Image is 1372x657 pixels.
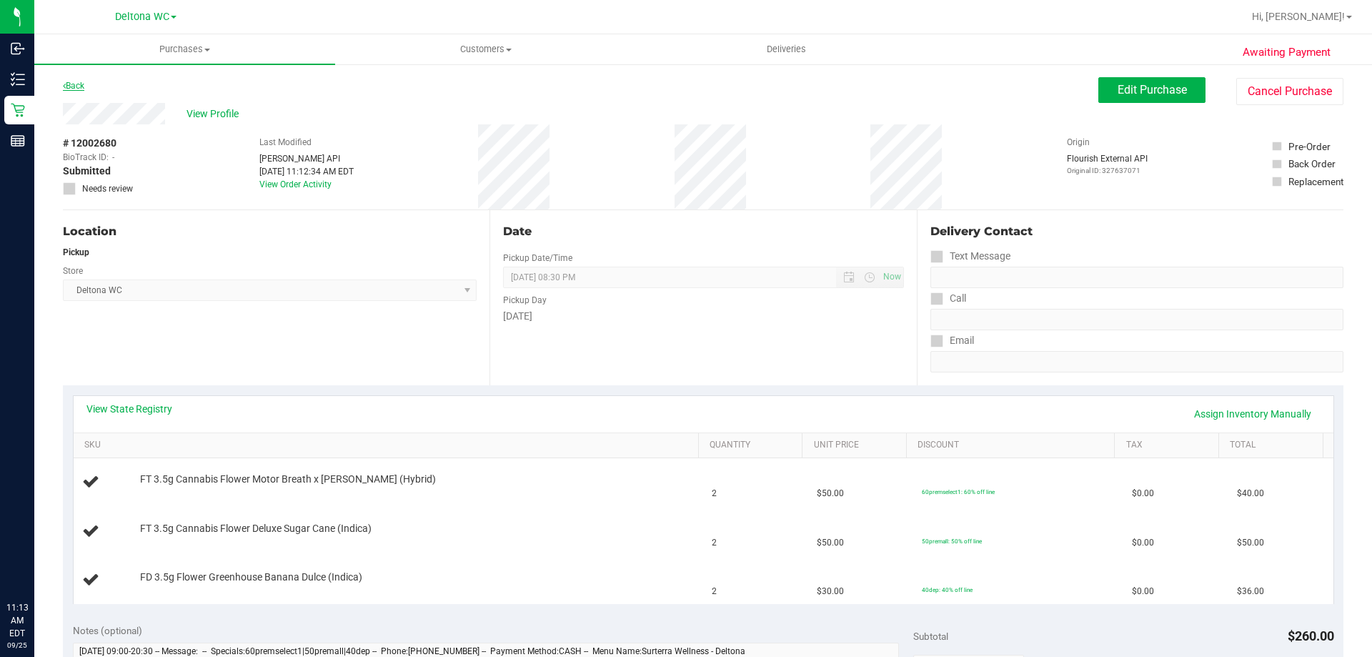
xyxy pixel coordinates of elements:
inline-svg: Retail [11,103,25,117]
label: Email [930,330,974,351]
a: Tax [1126,440,1213,451]
span: Submitted [63,164,111,179]
span: $50.00 [817,487,844,500]
span: Needs review [82,182,133,195]
label: Store [63,265,83,277]
p: Original ID: 327637071 [1067,165,1148,176]
input: Format: (999) 999-9999 [930,267,1343,288]
span: Hi, [PERSON_NAME]! [1252,11,1345,22]
a: Quantity [710,440,797,451]
a: View Order Activity [259,179,332,189]
span: $50.00 [817,536,844,550]
div: Flourish External API [1067,152,1148,176]
a: Customers [335,34,636,64]
label: Pickup Date/Time [503,252,572,265]
span: 2 [712,585,717,598]
span: $0.00 [1132,487,1154,500]
input: Format: (999) 999-9999 [930,309,1343,330]
span: Edit Purchase [1118,83,1187,97]
span: Deliveries [747,43,825,56]
label: Last Modified [259,136,312,149]
a: Assign Inventory Manually [1185,402,1321,426]
span: Subtotal [913,631,948,642]
a: View State Registry [86,402,172,416]
a: Back [63,81,84,91]
span: FD 3.5g Flower Greenhouse Banana Dulce (Indica) [140,570,362,584]
a: Deliveries [636,34,937,64]
div: [DATE] [503,309,903,324]
span: Purchases [34,43,335,56]
div: [PERSON_NAME] API [259,152,354,165]
span: View Profile [187,107,244,122]
button: Edit Purchase [1098,77,1206,103]
span: $260.00 [1288,628,1334,643]
span: Awaiting Payment [1243,44,1331,61]
div: Replacement [1288,174,1343,189]
inline-svg: Inventory [11,72,25,87]
div: Delivery Contact [930,223,1343,240]
span: $50.00 [1237,536,1264,550]
strong: Pickup [63,247,89,257]
span: Deltona WC [115,11,169,23]
a: Unit Price [814,440,901,451]
div: Back Order [1288,157,1336,171]
span: $30.00 [817,585,844,598]
a: Total [1230,440,1317,451]
a: Purchases [34,34,335,64]
label: Text Message [930,246,1010,267]
span: $40.00 [1237,487,1264,500]
span: 40dep: 40% off line [922,586,973,593]
span: 2 [712,536,717,550]
inline-svg: Inbound [11,41,25,56]
label: Call [930,288,966,309]
label: Pickup Day [503,294,547,307]
span: - [112,151,114,164]
span: 60premselect1: 60% off line [922,488,995,495]
label: Origin [1067,136,1090,149]
p: 11:13 AM EDT [6,601,28,640]
span: $36.00 [1237,585,1264,598]
div: Location [63,223,477,240]
inline-svg: Reports [11,134,25,148]
span: FT 3.5g Cannabis Flower Motor Breath x [PERSON_NAME] (Hybrid) [140,473,436,486]
span: $0.00 [1132,585,1154,598]
div: Date [503,223,903,240]
span: 2 [712,487,717,500]
span: 50premall: 50% off line [922,538,982,545]
span: BioTrack ID: [63,151,109,164]
span: FT 3.5g Cannabis Flower Deluxe Sugar Cane (Indica) [140,522,372,535]
span: Customers [336,43,635,56]
a: Discount [918,440,1109,451]
div: [DATE] 11:12:34 AM EDT [259,165,354,178]
a: SKU [84,440,692,451]
button: Cancel Purchase [1236,78,1343,105]
p: 09/25 [6,640,28,651]
span: $0.00 [1132,536,1154,550]
span: Notes (optional) [73,625,142,636]
div: Pre-Order [1288,139,1331,154]
span: # 12002680 [63,136,116,151]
